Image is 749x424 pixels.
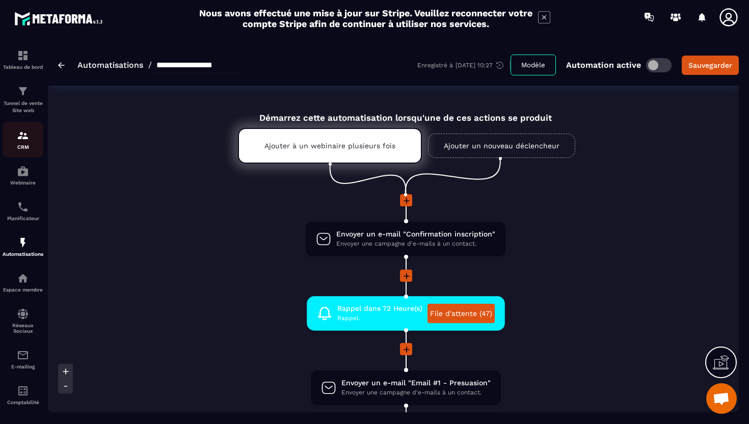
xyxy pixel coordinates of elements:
img: social-network [17,308,29,320]
a: emailemailE-mailing [3,341,43,377]
p: CRM [3,144,43,150]
a: formationformationTunnel de vente Site web [3,77,43,122]
span: Envoyer un e-mail "Email #1 - Presuasion" [341,378,491,388]
img: automations [17,165,29,177]
img: logo [14,9,106,28]
a: automationsautomationsEspace membre [3,264,43,300]
a: automationsautomationsAutomatisations [3,229,43,264]
a: Automatisations [77,60,143,70]
span: / [148,60,152,70]
a: social-networksocial-networkRéseaux Sociaux [3,300,43,341]
img: accountant [17,385,29,397]
p: Espace membre [3,287,43,293]
div: Ouvrir le chat [706,383,737,414]
a: schedulerschedulerPlanificateur [3,193,43,229]
div: Démarrez cette automatisation lorsqu'une de ces actions se produit [212,101,599,123]
img: formation [17,129,29,142]
img: automations [17,236,29,249]
a: accountantaccountantComptabilité [3,377,43,413]
span: Rappel dans 72 Heure(s) [337,304,422,313]
h2: Nous avons effectué une mise à jour sur Stripe. Veuillez reconnecter votre compte Stripe afin de ... [199,8,533,29]
div: Enregistré à [417,61,511,70]
p: E-mailing [3,364,43,369]
img: scheduler [17,201,29,213]
p: Webinaire [3,180,43,185]
span: Rappel. [337,313,422,323]
span: Envoyer un e-mail "Confirmation inscription" [336,229,495,239]
p: Automatisations [3,251,43,257]
div: Sauvegarder [688,60,732,70]
p: Automation active [566,60,641,70]
img: formation [17,49,29,62]
p: Comptabilité [3,400,43,405]
p: Réseaux Sociaux [3,323,43,334]
a: Ajouter un nouveau déclencheur [428,134,575,158]
a: File d'attente (47) [427,304,495,323]
a: formationformationTableau de bord [3,42,43,77]
span: Envoyer une campagne d'e-mails à un contact. [336,239,495,249]
img: formation [17,85,29,97]
p: Tunnel de vente Site web [3,100,43,114]
a: formationformationCRM [3,122,43,157]
p: Tableau de bord [3,64,43,70]
p: Planificateur [3,216,43,221]
button: Sauvegarder [682,56,739,75]
img: automations [17,272,29,284]
p: Ajouter à un webinaire plusieurs fois [264,142,395,150]
button: Modèle [511,55,556,75]
span: Envoyer une campagne d'e-mails à un contact. [341,388,491,397]
p: [DATE] 10:27 [456,62,493,69]
img: email [17,349,29,361]
img: arrow [58,62,65,68]
a: automationsautomationsWebinaire [3,157,43,193]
